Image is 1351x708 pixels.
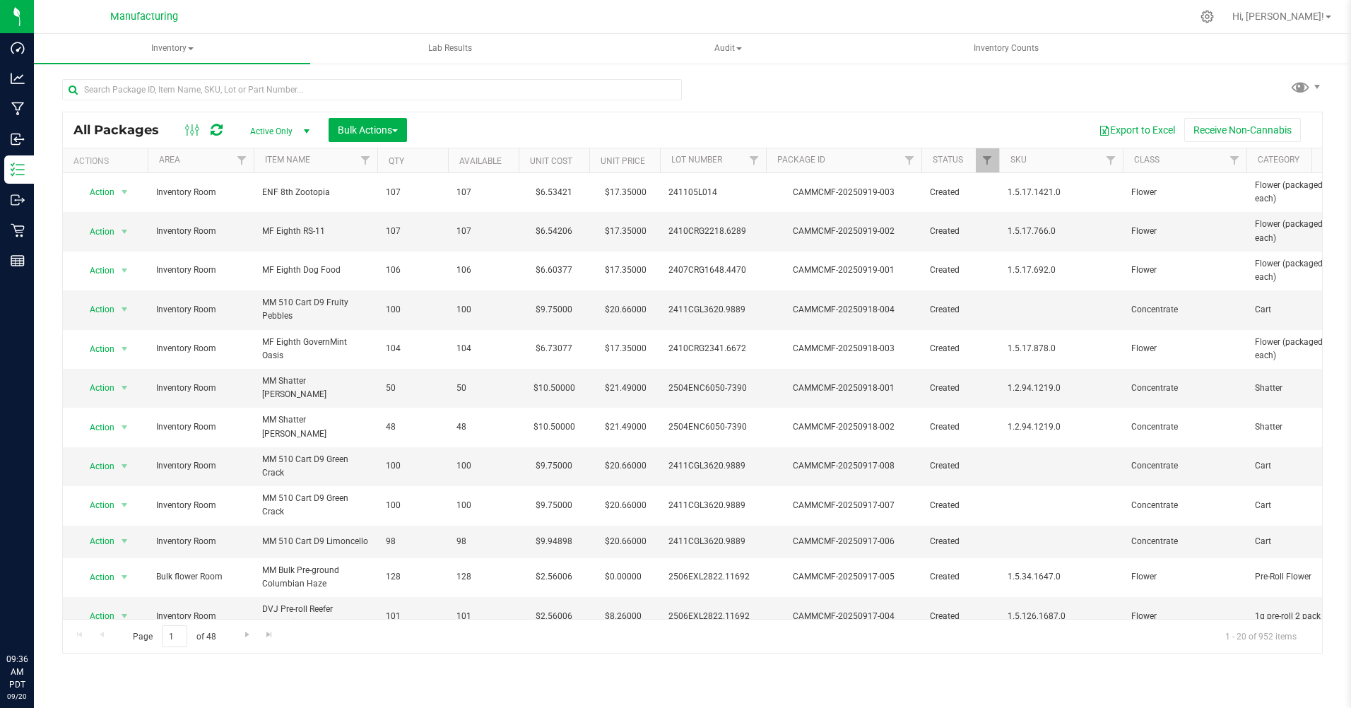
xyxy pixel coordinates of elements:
[77,606,115,626] span: Action
[668,610,757,623] span: 2506EXL2822.11692
[121,625,228,647] span: Page of 48
[519,597,589,636] td: $2.56006
[77,418,115,437] span: Action
[156,420,245,434] span: Inventory Room
[668,342,757,355] span: 2410CRG2341.6672
[116,418,134,437] span: select
[386,499,439,512] span: 100
[764,186,924,199] div: CAMMCMF-20250919-003
[1131,610,1238,623] span: Flower
[668,570,757,584] span: 2506EXL2822.11692
[598,260,654,281] span: $17.35000
[668,225,757,238] span: 2410CRG2218.6289
[930,342,991,355] span: Created
[116,300,134,319] span: select
[265,155,310,165] a: Item Name
[6,653,28,691] p: 09:36 AM PDT
[1131,303,1238,317] span: Concentrate
[898,148,921,172] a: Filter
[456,499,510,512] span: 100
[598,456,654,476] span: $20.66000
[1131,225,1238,238] span: Flower
[338,124,398,136] span: Bulk Actions
[230,148,254,172] a: Filter
[671,155,722,165] a: Lot Number
[764,459,924,473] div: CAMMCMF-20250917-008
[456,225,510,238] span: 107
[77,182,115,202] span: Action
[262,264,369,277] span: MF Eighth Dog Food
[386,264,439,277] span: 106
[930,610,991,623] span: Created
[930,382,991,395] span: Created
[519,212,589,251] td: $6.54206
[354,148,377,172] a: Filter
[930,186,991,199] span: Created
[156,382,245,395] span: Inventory Room
[933,155,963,165] a: Status
[764,420,924,434] div: CAMMCMF-20250918-002
[1131,342,1238,355] span: Flower
[156,499,245,512] span: Inventory Room
[116,606,134,626] span: select
[1223,148,1246,172] a: Filter
[598,221,654,242] span: $17.35000
[598,606,649,627] span: $8.26000
[668,186,757,199] span: 241105L014
[456,420,510,434] span: 48
[1184,118,1301,142] button: Receive Non-Cannabis
[77,567,115,587] span: Action
[955,42,1058,54] span: Inventory Counts
[34,34,310,64] a: Inventory
[1131,420,1238,434] span: Concentrate
[668,382,757,395] span: 2504ENC6050-7390
[77,456,115,476] span: Action
[1131,499,1238,512] span: Concentrate
[456,610,510,623] span: 101
[262,492,369,519] span: MM 510 Cart D9 Green Crack
[764,303,924,317] div: CAMMCMF-20250918-004
[1008,225,1114,238] span: 1.5.17.766.0
[764,382,924,395] div: CAMMCMF-20250918-001
[11,41,25,55] inline-svg: Dashboard
[262,186,369,199] span: ENF 8th Zootopia
[459,156,502,166] a: Available
[764,535,924,548] div: CAMMCMF-20250917-006
[668,499,757,512] span: 2411CGL3620.9889
[519,486,589,525] td: $9.75000
[668,459,757,473] span: 2411CGL3620.9889
[77,222,115,242] span: Action
[1008,342,1114,355] span: 1.5.17.878.0
[519,330,589,369] td: $6.73077
[601,156,645,166] a: Unit Price
[668,264,757,277] span: 2407CRG1648.4470
[386,303,439,317] span: 100
[930,264,991,277] span: Created
[519,408,589,447] td: $10.50000
[386,420,439,434] span: 48
[77,300,115,319] span: Action
[312,34,588,64] a: Lab Results
[456,570,510,584] span: 128
[162,625,187,647] input: 1
[237,625,257,644] a: Go to the next page
[930,225,991,238] span: Created
[519,173,589,212] td: $6.53421
[386,225,439,238] span: 107
[598,300,654,320] span: $20.66000
[456,459,510,473] span: 100
[1131,535,1238,548] span: Concentrate
[116,261,134,281] span: select
[156,610,245,623] span: Inventory Room
[668,535,757,548] span: 2411CGL3620.9889
[386,382,439,395] span: 50
[868,34,1144,64] a: Inventory Counts
[456,342,510,355] span: 104
[116,378,134,398] span: select
[77,495,115,515] span: Action
[329,118,407,142] button: Bulk Actions
[1008,570,1114,584] span: 1.5.34.1647.0
[777,155,825,165] a: Package ID
[598,567,649,587] span: $0.00000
